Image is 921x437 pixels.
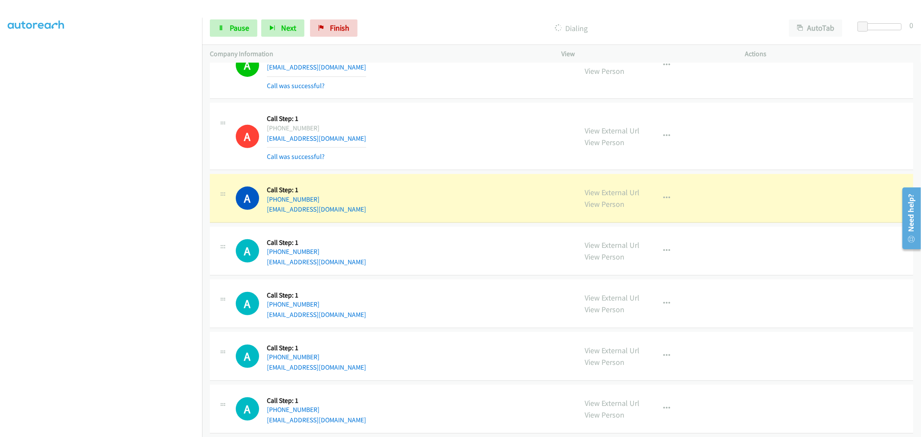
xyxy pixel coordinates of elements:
a: View External Url [585,240,640,250]
button: AutoTab [789,19,842,37]
a: [PHONE_NUMBER] [267,247,320,256]
a: [EMAIL_ADDRESS][DOMAIN_NAME] [267,310,366,319]
h1: A [236,239,259,263]
button: Next [261,19,304,37]
h1: A [236,292,259,315]
p: Company Information [210,49,546,59]
p: Dialing [369,22,773,34]
a: [EMAIL_ADDRESS][DOMAIN_NAME] [267,363,366,371]
a: [PHONE_NUMBER] [267,405,320,414]
a: View External Url [585,54,640,64]
a: [PHONE_NUMBER] [267,195,320,203]
a: [PHONE_NUMBER] [267,300,320,308]
a: View External Url [585,293,640,303]
a: [EMAIL_ADDRESS][DOMAIN_NAME] [267,416,366,424]
div: The call is yet to be attempted [236,345,259,368]
a: [EMAIL_ADDRESS][DOMAIN_NAME] [267,63,366,71]
h1: A [236,54,259,77]
a: View External Url [585,345,640,355]
h1: A [236,187,259,210]
span: Next [281,23,296,33]
div: The call is yet to be attempted [236,397,259,421]
a: Call was successful? [267,82,325,90]
a: Pause [210,19,257,37]
div: The call is yet to be attempted [236,292,259,315]
a: [EMAIL_ADDRESS][DOMAIN_NAME] [267,205,366,213]
a: View Person [585,304,625,314]
span: Finish [330,23,349,33]
iframe: Resource Center [896,184,921,253]
a: View Person [585,199,625,209]
a: Call was successful? [267,152,325,161]
p: View [562,49,730,59]
iframe: To enrich screen reader interactions, please activate Accessibility in Grammarly extension settings [8,25,202,436]
h1: A [236,397,259,421]
div: 0 [909,19,913,31]
a: View Person [585,410,625,420]
h5: Call Step: 1 [267,186,366,194]
a: View External Url [585,398,640,408]
h5: Call Step: 1 [267,114,366,123]
a: [EMAIL_ADDRESS][DOMAIN_NAME] [267,134,366,142]
a: [PHONE_NUMBER] [267,353,320,361]
h1: A [236,125,259,148]
div: [PHONE_NUMBER] [267,123,366,133]
h5: Call Step: 1 [267,344,366,352]
a: View Person [585,252,625,262]
a: View External Url [585,187,640,197]
a: Finish [310,19,358,37]
div: Delay between calls (in seconds) [862,23,902,30]
a: View Person [585,137,625,147]
a: View External Url [585,126,640,136]
a: [EMAIL_ADDRESS][DOMAIN_NAME] [267,258,366,266]
div: The call is yet to be attempted [236,239,259,263]
h5: Call Step: 1 [267,291,366,300]
h5: Call Step: 1 [267,238,366,247]
h1: A [236,345,259,368]
a: View Person [585,66,625,76]
span: Pause [230,23,249,33]
p: Actions [745,49,913,59]
h5: Call Step: 1 [267,396,366,405]
a: View Person [585,357,625,367]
